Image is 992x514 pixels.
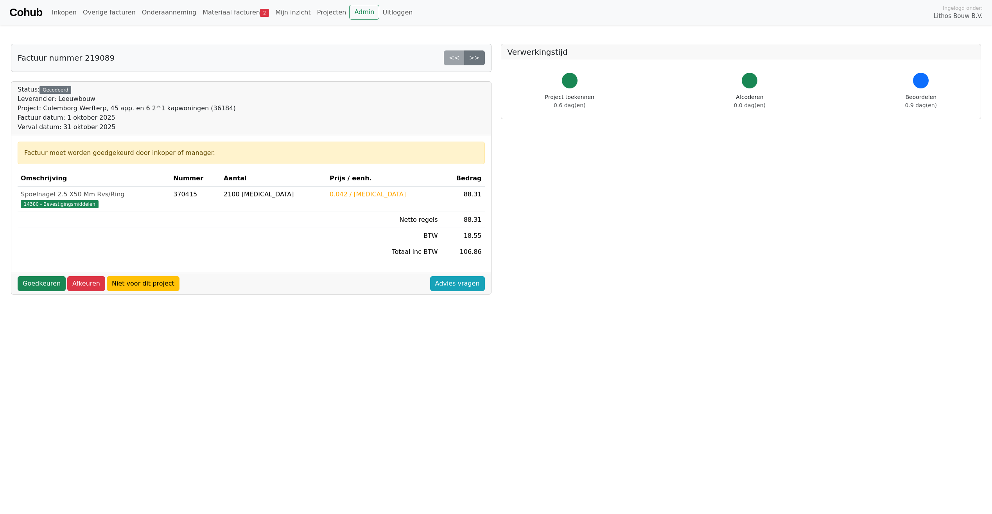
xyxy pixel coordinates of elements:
h5: Factuur nummer 219089 [18,53,115,63]
a: Goedkeuren [18,276,66,291]
div: Factuur datum: 1 oktober 2025 [18,113,236,122]
span: 0.0 dag(en) [734,102,766,108]
a: Uitloggen [379,5,416,20]
span: Ingelogd onder: [943,4,983,12]
a: Onderaanneming [139,5,199,20]
span: 0.6 dag(en) [554,102,585,108]
a: Inkopen [48,5,79,20]
th: Nummer [170,171,221,187]
a: Projecten [314,5,350,20]
div: Leverancier: Leeuwbouw [18,94,236,104]
a: >> [464,50,485,65]
a: Cohub [9,3,42,22]
td: 370415 [170,187,221,212]
h5: Verwerkingstijd [508,47,975,57]
th: Aantal [221,171,326,187]
td: 106.86 [441,244,485,260]
th: Prijs / eenh. [326,171,441,187]
td: 88.31 [441,187,485,212]
a: Afkeuren [67,276,105,291]
a: Materiaal facturen2 [199,5,272,20]
div: Status: [18,85,236,132]
a: Overige facturen [80,5,139,20]
span: 14380 - Bevestigingsmiddelen [21,200,99,208]
div: Beoordelen [905,93,937,110]
a: Spoelnagel 2.5 X50 Mm Rvs/Ring14380 - Bevestigingsmiddelen [21,190,167,208]
div: 2100 [MEDICAL_DATA] [224,190,323,199]
td: 18.55 [441,228,485,244]
span: 0.9 dag(en) [905,102,937,108]
div: Spoelnagel 2.5 X50 Mm Rvs/Ring [21,190,167,199]
span: Lithos Bouw B.V. [934,12,983,21]
div: Project: Culemborg Werfterp, 45 app. en 6 2^1 kapwoningen (36184) [18,104,236,113]
a: Niet voor dit project [107,276,179,291]
span: 2 [260,9,269,17]
div: 0.042 / [MEDICAL_DATA] [330,190,438,199]
div: Gecodeerd [39,86,71,94]
div: Factuur moet worden goedgekeurd door inkoper of manager. [24,148,478,158]
td: BTW [326,228,441,244]
div: Project toekennen [545,93,594,110]
div: Verval datum: 31 oktober 2025 [18,122,236,132]
div: Afcoderen [734,93,766,110]
a: Admin [349,5,379,20]
a: Mijn inzicht [272,5,314,20]
th: Omschrijving [18,171,170,187]
td: 88.31 [441,212,485,228]
td: Netto regels [326,212,441,228]
th: Bedrag [441,171,485,187]
a: Advies vragen [430,276,485,291]
td: Totaal inc BTW [326,244,441,260]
